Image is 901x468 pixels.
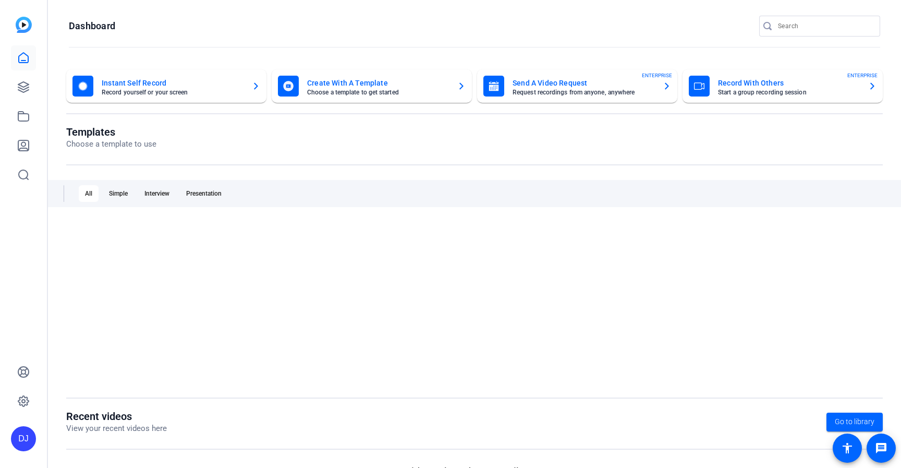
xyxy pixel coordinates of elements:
button: Create With A TemplateChoose a template to get started [272,69,472,103]
a: Go to library [826,413,883,431]
h1: Dashboard [69,20,115,32]
mat-card-subtitle: Choose a template to get started [307,89,449,95]
mat-card-title: Instant Self Record [102,77,243,89]
mat-card-subtitle: Record yourself or your screen [102,89,243,95]
span: ENTERPRISE [847,71,878,79]
mat-card-title: Record With Others [718,77,860,89]
button: Record With OthersStart a group recording sessionENTERPRISE [683,69,883,103]
mat-icon: message [875,442,887,454]
mat-icon: accessibility [841,442,854,454]
p: View your recent videos here [66,423,167,435]
p: Choose a template to use [66,138,156,150]
h1: Recent videos [66,410,167,423]
span: ENTERPRISE [642,71,672,79]
button: Send A Video RequestRequest recordings from anyone, anywhereENTERPRISE [477,69,677,103]
mat-card-title: Create With A Template [307,77,449,89]
mat-card-subtitle: Start a group recording session [718,89,860,95]
div: Simple [103,185,134,202]
input: Search [778,20,872,32]
h1: Templates [66,126,156,138]
div: DJ [11,426,36,451]
mat-card-title: Send A Video Request [513,77,654,89]
mat-card-subtitle: Request recordings from anyone, anywhere [513,89,654,95]
div: Presentation [180,185,228,202]
div: All [79,185,99,202]
div: Interview [138,185,176,202]
img: blue-gradient.svg [16,17,32,33]
button: Instant Self RecordRecord yourself or your screen [66,69,266,103]
span: Go to library [835,416,874,427]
